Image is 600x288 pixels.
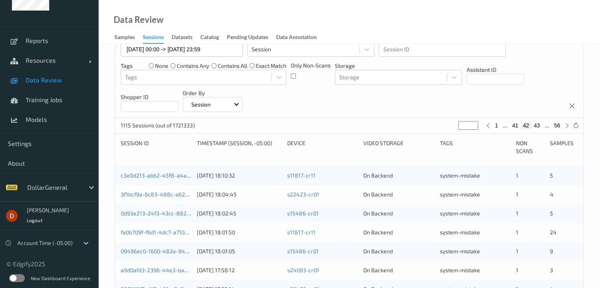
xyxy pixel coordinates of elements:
a: 09496ec0-1600-482e-94fd-6ac1f647f474 [121,248,227,254]
button: 1 [493,122,501,129]
div: Pending Updates [227,33,268,43]
div: Data Review [114,16,163,24]
a: s15486-cr01 [287,210,319,217]
div: [DATE] 18:10:32 [197,172,282,180]
button: 41 [510,122,521,129]
div: Tags [440,139,510,155]
div: Session ID [121,139,191,155]
a: fa0b709f-f6d1-4dc7-a710-4b667dcfcd5d [121,229,223,236]
span: system-mistake [440,229,480,236]
div: Video Storage [363,139,434,155]
span: system-mistake [440,248,480,254]
p: Tags [121,62,133,70]
span: 1 [516,191,518,198]
p: 1115 Sessions (out of 1721333) [121,122,195,129]
div: [DATE] 17:58:12 [197,266,282,274]
p: Shopper ID [121,93,178,101]
div: On Backend [363,247,434,255]
div: Sessions [143,33,164,44]
div: Catalog [200,33,219,43]
span: 1 [516,267,518,273]
label: contains all [218,62,247,70]
span: 4 [550,191,553,198]
div: Device [287,139,358,155]
span: 9 [550,248,553,254]
button: ... [542,122,552,129]
span: system-mistake [440,267,480,273]
div: [DATE] 18:02:45 [197,209,282,217]
span: 5 [550,210,553,217]
div: [DATE] 18:01:05 [197,247,282,255]
div: Samples [114,33,135,43]
div: Non Scans [516,139,544,155]
a: s11817-cr11 [287,229,316,236]
button: ... [500,122,510,129]
div: Timestamp (Session, -05:00) [197,139,282,155]
a: Data Annotation [276,32,325,43]
a: 0d93e213-24f3-43cc-8822-555df34d8d7a [121,210,229,217]
label: exact match [256,62,286,70]
a: a9d0afd3-2396-44e3-ba8a-6d69689929f7 [121,267,230,273]
a: Samples [114,32,143,43]
a: 3f1bcf9a-6c83-488c-a624-37e304aeb44c [121,191,229,198]
a: Sessions [143,32,172,44]
div: Samples [550,139,578,155]
button: 42 [521,122,532,129]
a: c3e0d213-abb2-45f8-a4a9-3bb4f43aa4b0 [121,172,230,179]
div: On Backend [363,266,434,274]
button: 43 [531,122,542,129]
p: Order By [183,89,243,97]
div: On Backend [363,191,434,198]
div: [DATE] 18:01:50 [197,228,282,236]
span: system-mistake [440,210,480,217]
div: [DATE] 18:04:45 [197,191,282,198]
a: s11817-cr11 [287,172,316,179]
span: 1 [516,210,518,217]
div: Datasets [172,33,193,43]
button: 56 [551,122,563,129]
p: Storage [335,62,462,70]
p: Only Non-Scans [291,62,331,69]
p: Assistant ID [467,66,524,74]
span: system-mistake [440,191,480,198]
a: Catalog [200,32,227,43]
a: Datasets [172,32,200,43]
label: contains any [177,62,209,70]
span: 1 [516,248,518,254]
span: 24 [550,229,556,236]
a: Pending Updates [227,32,276,43]
span: system-mistake [440,172,480,179]
div: On Backend [363,209,434,217]
label: none [155,62,168,70]
span: 1 [516,229,518,236]
span: 3 [550,267,553,273]
p: Session [189,101,213,108]
a: s15486-cr01 [287,248,319,254]
span: 1 [516,172,518,179]
div: On Backend [363,228,434,236]
span: 5 [550,172,553,179]
div: Data Annotation [276,33,317,43]
a: s24093-cr01 [287,267,319,273]
div: On Backend [363,172,434,180]
a: s22423-cr01 [287,191,319,198]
